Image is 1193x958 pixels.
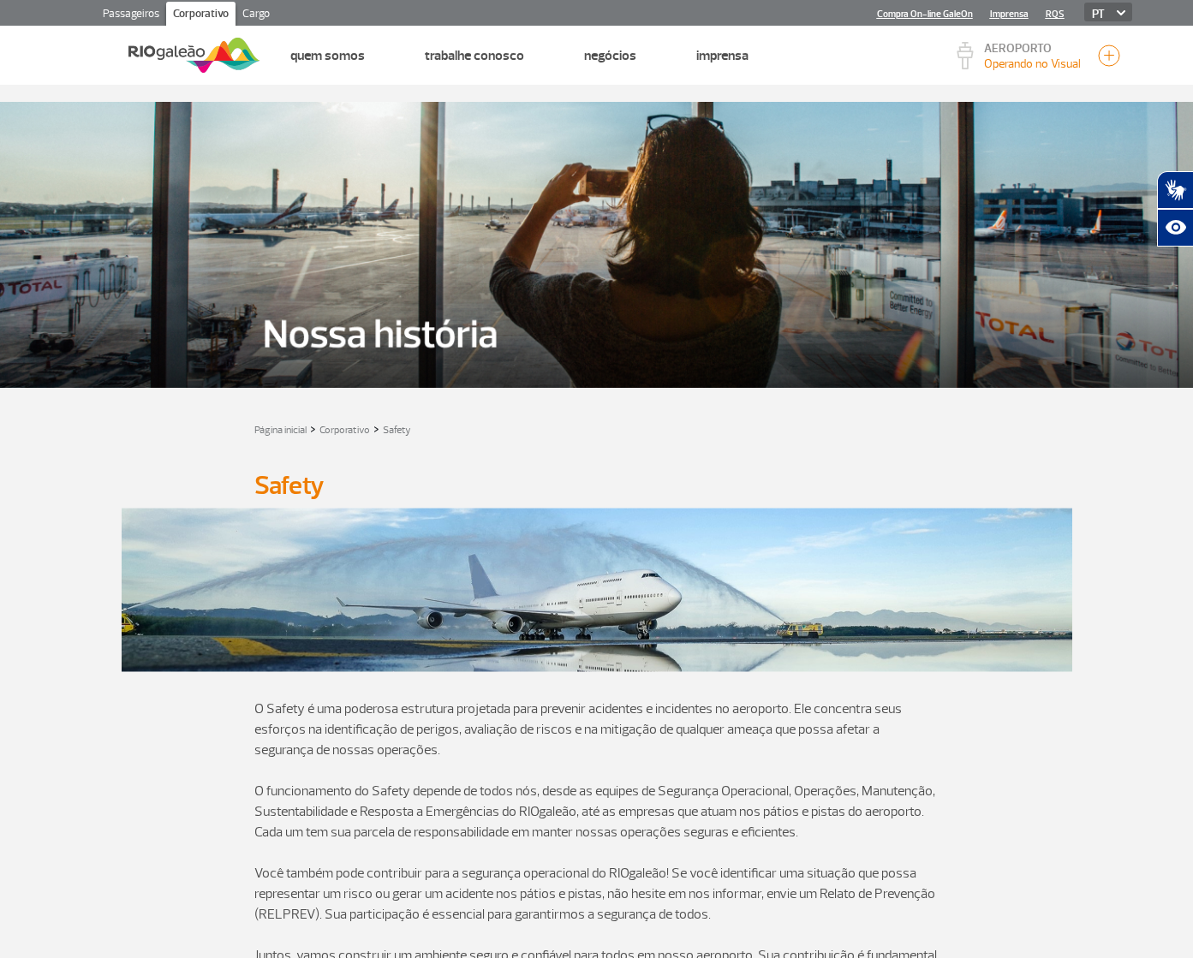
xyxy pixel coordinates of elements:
a: Cargo [236,2,277,29]
a: Compra On-line GaleOn [877,9,973,20]
a: Quem Somos [290,47,365,64]
div: Plugin de acessibilidade da Hand Talk. [1157,171,1193,247]
a: Negócios [584,47,636,64]
a: Imprensa [990,9,1029,20]
p: O funcionamento do Safety depende de todos nós, desde as equipes de Segurança Operacional, Operaç... [254,781,939,842]
a: Safety [383,424,411,437]
button: Abrir tradutor de língua de sinais. [1157,171,1193,209]
p: Você também pode contribuir para a segurança operacional do RIOgaleão! Se você identificar uma si... [254,863,939,925]
a: Página inicial [254,424,307,437]
a: RQS [1046,9,1065,20]
a: Corporativo [166,2,236,29]
a: Trabalhe Conosco [425,47,524,64]
a: Passageiros [96,2,166,29]
button: Abrir recursos assistivos. [1157,209,1193,247]
a: Imprensa [696,47,749,64]
a: > [373,419,379,438]
h2: Safety [254,470,939,502]
a: > [310,419,316,438]
p: AEROPORTO [984,43,1081,55]
p: Visibilidade de 4000m [984,55,1081,73]
a: Corporativo [319,424,370,437]
p: O Safety é uma poderosa estrutura projetada para prevenir acidentes e incidentes no aeroporto. El... [254,678,939,760]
